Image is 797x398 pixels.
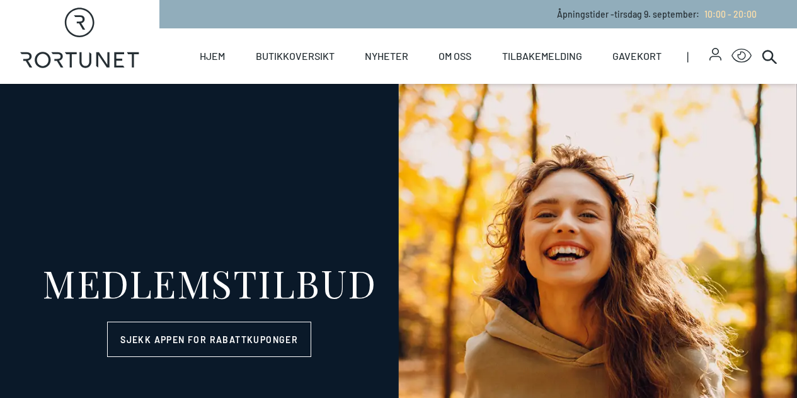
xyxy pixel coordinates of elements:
a: Om oss [439,28,471,84]
button: Open Accessibility Menu [731,46,752,66]
a: Tilbakemelding [502,28,582,84]
div: MEDLEMSTILBUD [42,264,377,301]
a: Sjekk appen for rabattkuponger [107,322,311,357]
a: Butikkoversikt [256,28,335,84]
span: 10:00 - 20:00 [704,9,757,20]
a: 10:00 - 20:00 [699,9,757,20]
span: | [687,28,709,84]
a: Nyheter [365,28,408,84]
p: Åpningstider - tirsdag 9. september : [557,8,757,21]
a: Hjem [200,28,225,84]
a: Gavekort [612,28,662,84]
